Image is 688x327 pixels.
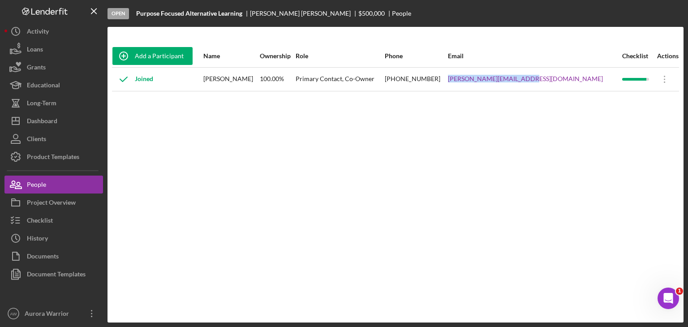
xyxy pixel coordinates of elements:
[658,288,679,309] iframe: Intercom live chat
[27,148,79,168] div: Product Templates
[27,22,49,43] div: Activity
[4,211,103,229] button: Checklist
[27,194,76,214] div: Project Overview
[27,247,59,267] div: Documents
[4,194,103,211] button: Project Overview
[27,229,48,250] div: History
[4,58,103,76] button: Grants
[4,76,103,94] button: Educational
[27,40,43,60] div: Loans
[135,47,184,65] div: Add a Participant
[4,265,103,283] button: Document Templates
[4,305,103,323] button: AWAurora Warrior
[27,76,60,96] div: Educational
[4,229,103,247] button: History
[107,8,129,19] div: Open
[358,9,385,17] span: $500,000
[296,68,384,90] div: Primary Contact, Co-Owner
[676,288,683,295] span: 1
[4,22,103,40] button: Activity
[448,75,603,82] a: [PERSON_NAME][EMAIL_ADDRESS][DOMAIN_NAME]
[27,211,53,232] div: Checklist
[10,311,17,316] text: AW
[136,10,242,17] b: Purpose Focused Alternative Learning
[112,47,193,65] button: Add a Participant
[112,68,153,90] div: Joined
[622,52,652,60] div: Checklist
[4,40,103,58] button: Loans
[260,68,294,90] div: 100.00%
[4,130,103,148] button: Clients
[260,52,294,60] div: Ownership
[4,94,103,112] button: Long-Term
[27,58,46,78] div: Grants
[4,148,103,166] button: Product Templates
[4,176,103,194] button: People
[448,52,622,60] div: Email
[296,52,384,60] div: Role
[27,176,46,196] div: People
[27,130,46,150] div: Clients
[385,52,447,60] div: Phone
[654,52,679,60] div: Actions
[27,265,86,285] div: Document Templates
[4,247,103,265] button: Documents
[27,112,57,132] div: Dashboard
[250,10,358,17] div: [PERSON_NAME] [PERSON_NAME]
[22,305,81,325] div: Aurora Warrior
[203,52,259,60] div: Name
[385,68,447,90] div: [PHONE_NUMBER]
[4,112,103,130] button: Dashboard
[392,10,411,17] div: People
[203,68,259,90] div: [PERSON_NAME]
[27,94,56,114] div: Long-Term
